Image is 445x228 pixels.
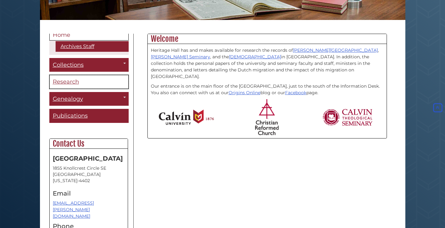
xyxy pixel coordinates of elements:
span: Research [53,78,79,85]
a: Back to Top [432,105,443,111]
a: Genealogy [49,92,129,106]
a: Home [49,27,129,41]
img: Calvin University [159,109,214,125]
a: [PERSON_NAME][GEOGRAPHIC_DATA] [293,47,378,53]
img: Christian Reformed Church [255,99,279,135]
h4: Email [53,190,125,197]
p: Heritage Hall has and makes available for research the records of , , and the in [GEOGRAPHIC_DATA... [151,47,383,80]
span: Home [53,32,70,38]
a: [PERSON_NAME] Seminary [151,54,210,60]
address: 1855 Knollcrest Circle SE [GEOGRAPHIC_DATA][US_STATE]-4402 [53,165,125,184]
span: Publications [53,112,88,119]
a: Origins Online [229,90,260,95]
a: [EMAIL_ADDRESS][PERSON_NAME][DOMAIN_NAME] [53,200,94,219]
a: Collections [49,58,129,72]
span: Genealogy [53,95,83,102]
span: Collections [53,61,84,68]
a: Publications [49,109,129,123]
a: Research [49,75,129,89]
a: Facebook [285,90,306,95]
a: Archives Staff [56,41,129,52]
a: [DEMOGRAPHIC_DATA] [229,54,281,60]
strong: [GEOGRAPHIC_DATA] [53,155,123,162]
h2: Contact Us [50,139,128,149]
p: Our entrance is on the main floor of the [GEOGRAPHIC_DATA], just to the south of the Information ... [151,83,383,96]
h2: Welcome [148,34,387,44]
img: Calvin Theological Seminary [322,109,373,126]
